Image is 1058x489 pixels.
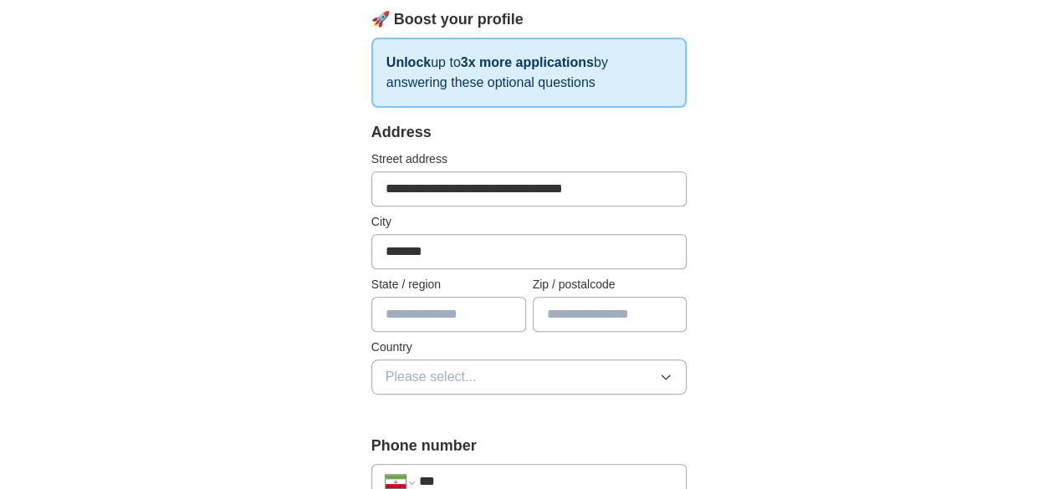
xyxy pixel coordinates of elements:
strong: 3x more applications [461,55,594,69]
label: Street address [371,150,687,168]
div: Address [371,121,687,144]
label: State / region [371,276,526,293]
label: Phone number [371,435,687,457]
span: Please select... [386,367,477,387]
label: Zip / postalcode [533,276,687,293]
label: City [371,213,687,231]
p: up to by answering these optional questions [371,38,687,108]
div: 🚀 Boost your profile [371,8,687,31]
button: Please select... [371,359,687,395]
label: Country [371,339,687,356]
strong: Unlock [386,55,431,69]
